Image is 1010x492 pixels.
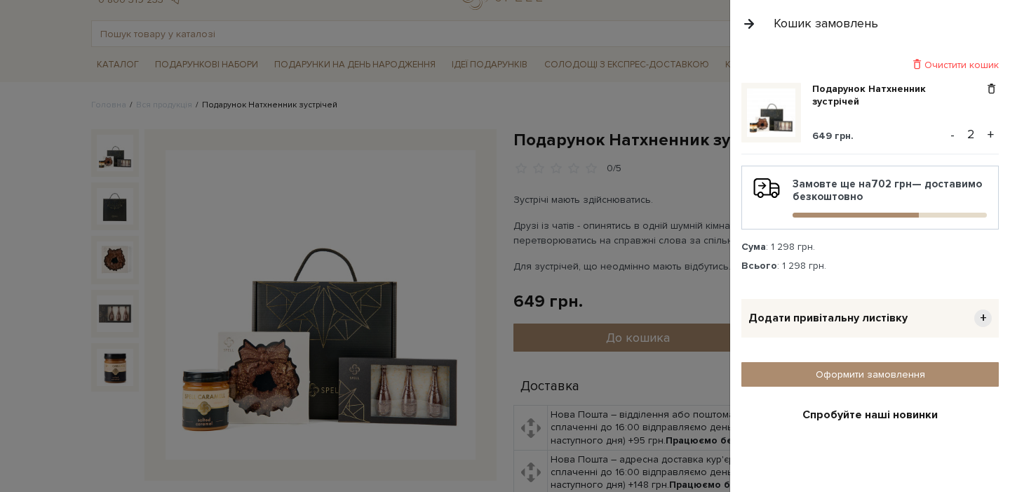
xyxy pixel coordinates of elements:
[741,260,999,272] div: : 1 298 грн.
[741,362,999,387] a: Оформити замовлення
[983,124,999,145] button: +
[812,83,984,108] a: Подарунок Натхненник зустрічей
[750,408,990,423] div: Спробуйте наші новинки
[774,15,878,32] div: Кошик замовлень
[741,260,777,272] strong: Всього
[741,241,766,253] strong: Сума
[974,310,992,327] span: +
[741,241,999,253] div: : 1 298 грн.
[812,130,854,142] span: 649 грн.
[741,58,999,72] div: Очистити кошик
[871,178,912,190] b: 702 грн
[747,88,795,137] img: Подарунок Натхненник зустрічей
[748,311,908,326] span: Додати привітальну листівку
[945,124,959,145] button: -
[753,178,987,218] div: Замовте ще на — доставимо безкоштовно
